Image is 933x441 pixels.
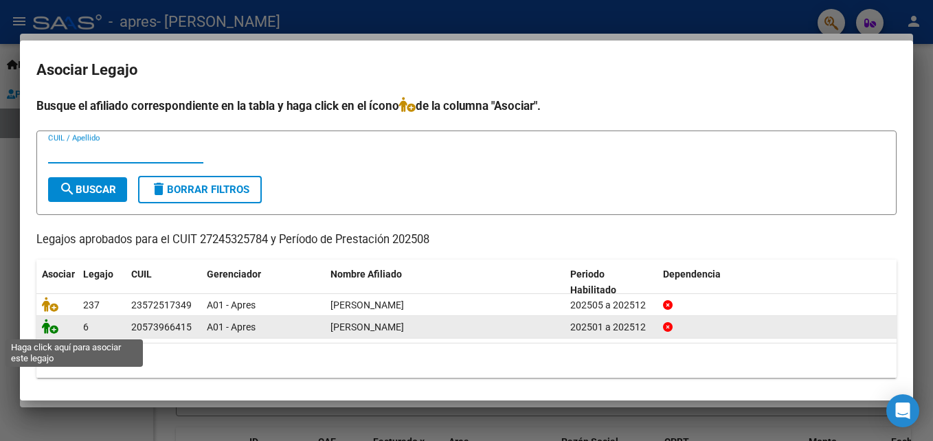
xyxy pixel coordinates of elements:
datatable-header-cell: Gerenciador [201,260,325,305]
mat-icon: search [59,181,76,197]
span: Dependencia [663,269,721,280]
div: 20573966415 [131,319,192,335]
div: 202505 a 202512 [570,297,652,313]
datatable-header-cell: Legajo [78,260,126,305]
span: 6 [83,321,89,332]
div: 23572517349 [131,297,192,313]
span: LEON ARON ELIAS [330,321,404,332]
span: Gerenciador [207,269,261,280]
span: 237 [83,299,100,310]
datatable-header-cell: Asociar [36,260,78,305]
datatable-header-cell: Dependencia [657,260,897,305]
span: CUIL [131,269,152,280]
span: A01 - Apres [207,321,256,332]
div: Open Intercom Messenger [886,394,919,427]
div: 2 registros [36,343,897,378]
span: DOMINGUEZ LUIAN BENJAMIN [330,299,404,310]
datatable-header-cell: CUIL [126,260,201,305]
span: Nombre Afiliado [330,269,402,280]
span: Asociar [42,269,75,280]
span: Borrar Filtros [150,183,249,196]
span: Legajo [83,269,113,280]
span: A01 - Apres [207,299,256,310]
h4: Busque el afiliado correspondiente en la tabla y haga click en el ícono de la columna "Asociar". [36,97,897,115]
p: Legajos aprobados para el CUIT 27245325784 y Período de Prestación 202508 [36,231,897,249]
span: Periodo Habilitado [570,269,616,295]
h2: Asociar Legajo [36,57,897,83]
datatable-header-cell: Nombre Afiliado [325,260,565,305]
mat-icon: delete [150,181,167,197]
button: Buscar [48,177,127,202]
div: 202501 a 202512 [570,319,652,335]
datatable-header-cell: Periodo Habilitado [565,260,657,305]
span: Buscar [59,183,116,196]
button: Borrar Filtros [138,176,262,203]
